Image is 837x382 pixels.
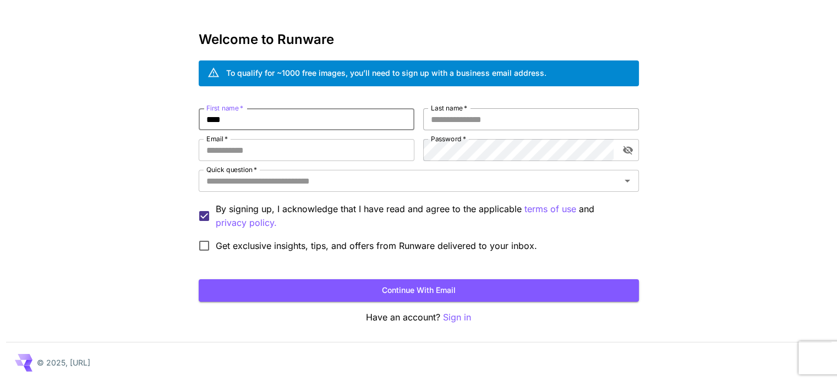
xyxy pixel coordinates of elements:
p: © 2025, [URL] [37,357,90,368]
label: Password [431,134,466,143]
button: By signing up, I acknowledge that I have read and agree to the applicable and privacy policy. [524,202,576,216]
button: Continue with email [199,279,639,302]
p: Have an account? [199,311,639,324]
button: toggle password visibility [618,140,638,160]
h3: Welcome to Runware [199,32,639,47]
p: terms of use [524,202,576,216]
label: First name [206,103,243,113]
button: Open [620,173,635,189]
span: Get exclusive insights, tips, and offers from Runware delivered to your inbox. [216,239,537,252]
button: By signing up, I acknowledge that I have read and agree to the applicable terms of use and [216,216,277,230]
label: Last name [431,103,467,113]
p: By signing up, I acknowledge that I have read and agree to the applicable and [216,202,630,230]
p: privacy policy. [216,216,277,230]
div: To qualify for ~1000 free images, you’ll need to sign up with a business email address. [226,67,546,79]
label: Email [206,134,228,143]
button: Sign in [443,311,471,324]
label: Quick question [206,165,257,174]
